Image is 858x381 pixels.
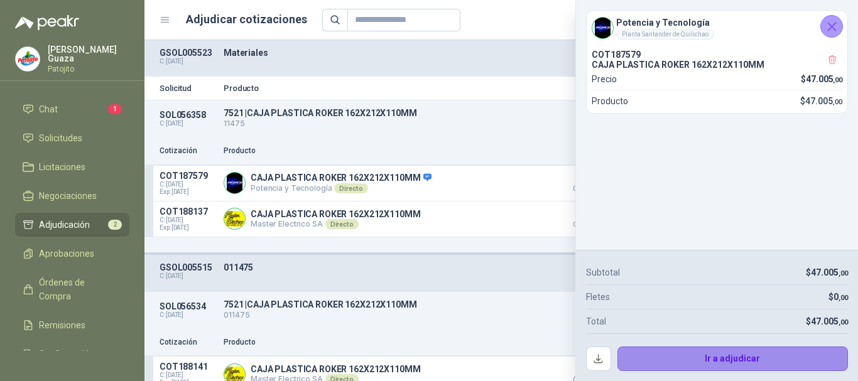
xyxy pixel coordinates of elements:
[15,184,129,208] a: Negociaciones
[15,126,129,150] a: Solicitudes
[160,58,216,65] p: C: [DATE]
[839,269,848,277] span: ,00
[554,145,617,157] p: Precio
[554,171,617,192] p: $ 47.005
[15,97,129,121] a: Chat1
[833,98,842,106] span: ,00
[586,290,610,304] p: Fletes
[805,96,842,106] span: 47.005
[592,50,842,60] p: COT187579
[592,60,842,70] p: CAJA PLASTICA ROKER 162X212X110MM
[828,290,848,304] p: $
[592,72,617,86] p: Precio
[801,72,842,86] p: $
[586,266,620,279] p: Subtotal
[15,242,129,266] a: Aprobaciones
[160,336,216,348] p: Cotización
[325,219,359,229] div: Directo
[251,209,420,219] p: CAJA PLASTICA ROKER 162X212X110MM
[160,301,216,311] p: SOL056534
[160,362,216,372] p: COT188141
[839,318,848,326] span: ,00
[160,262,216,272] p: GSOL005515
[39,247,94,260] span: Aprobaciones
[15,313,129,337] a: Remisiones
[251,173,432,184] p: CAJA PLASTICA ROKER 162X212X110MM
[224,336,546,348] p: Producto
[834,292,848,302] span: 0
[160,188,216,196] span: Exp: [DATE]
[251,364,420,374] p: CAJA PLASTICA ROKER 162X212X110MM
[224,299,662,309] p: 7521 | CAJA PLASTICA ROKER 162X212X110MM
[16,47,40,71] img: Company Logo
[554,336,617,348] p: Precio
[160,207,216,217] p: COT188137
[811,267,848,277] span: 47.005
[108,104,122,114] span: 1
[15,15,79,30] img: Logo peakr
[224,309,662,321] p: 011475
[160,110,216,120] p: SOL056358
[224,173,245,193] img: Company Logo
[15,213,129,237] a: Adjudicación2
[160,84,216,92] p: Solicitud
[160,217,216,224] span: C: [DATE]
[160,311,216,319] p: C: [DATE]
[833,76,842,84] span: ,00
[811,316,848,326] span: 47.005
[48,45,129,63] p: [PERSON_NAME] Guaza
[554,186,617,192] span: Crédito 60 días
[160,171,216,181] p: COT187579
[160,272,216,280] p: C: [DATE]
[224,84,662,92] p: Producto
[108,220,122,230] span: 2
[160,48,216,58] p: GSOL005523
[186,11,307,28] h1: Adjudicar cotizaciones
[806,74,842,84] span: 47.005
[39,347,94,361] span: Configuración
[224,118,662,130] p: 11475
[39,318,85,332] span: Remisiones
[160,145,216,157] p: Cotización
[39,160,85,174] span: Licitaciones
[224,145,546,157] p: Producto
[224,48,662,58] p: Materiales
[224,262,662,272] p: 011475
[39,189,97,203] span: Negociaciones
[15,271,129,308] a: Órdenes de Compra
[160,120,216,127] p: C: [DATE]
[800,94,842,108] p: $
[160,372,216,379] span: C: [DATE]
[806,266,848,279] p: $
[839,294,848,302] span: ,00
[617,346,849,372] button: Ir a adjudicar
[592,94,628,108] p: Producto
[586,314,606,328] p: Total
[39,102,58,116] span: Chat
[39,276,117,303] span: Órdenes de Compra
[806,314,848,328] p: $
[224,108,662,118] p: 7521 | CAJA PLASTICA ROKER 162X212X110MM
[160,181,216,188] span: C: [DATE]
[251,183,432,193] p: Potencia y Tecnología
[15,155,129,179] a: Licitaciones
[251,219,420,229] p: Master Electrico SA
[224,208,245,229] img: Company Logo
[15,342,129,366] a: Configuración
[48,65,129,73] p: Patojito
[554,222,617,228] span: Crédito 45 días
[160,224,216,232] span: Exp: [DATE]
[554,207,617,228] p: $ 53.930
[39,218,90,232] span: Adjudicación
[334,183,367,193] div: Directo
[39,131,82,145] span: Solicitudes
